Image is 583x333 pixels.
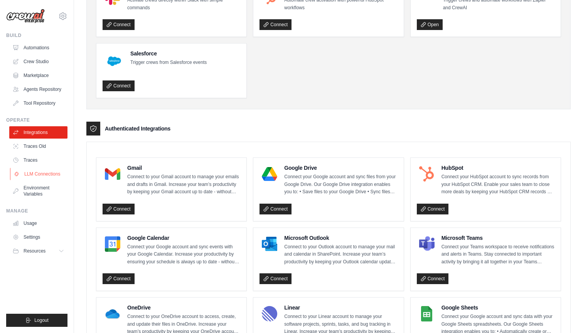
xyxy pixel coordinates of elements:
[9,83,67,95] a: Agents Repository
[9,55,67,68] a: Crew Studio
[9,140,67,152] a: Traces Old
[417,19,443,30] a: Open
[127,173,240,196] p: Connect to your Gmail account to manage your emails and drafts in Gmail. Increase your team’s pro...
[259,273,291,284] a: Connect
[34,317,49,323] span: Logout
[441,164,554,172] h4: HubSpot
[417,204,449,214] a: Connect
[105,306,120,321] img: OneDrive Logo
[441,243,554,266] p: Connect your Teams workspace to receive notifications and alerts in Teams. Stay connected to impo...
[284,243,397,266] p: Connect to your Outlook account to manage your mail and calendar in SharePoint. Increase your tea...
[105,166,120,182] img: Gmail Logo
[105,125,170,132] h3: Authenticated Integrations
[130,59,207,67] p: Trigger crews from Salesforce events
[9,42,67,54] a: Automations
[127,243,240,266] p: Connect your Google account and sync events with your Google Calendar. Increase your productivity...
[6,9,45,23] img: Logo
[259,204,291,214] a: Connect
[6,32,67,38] div: Build
[259,19,291,30] a: Connect
[24,248,45,254] span: Resources
[419,166,435,182] img: HubSpot Logo
[441,234,554,242] h4: Microsoft Teams
[419,236,435,252] img: Microsoft Teams Logo
[262,166,277,182] img: Google Drive Logo
[284,173,397,196] p: Connect your Google account and sync files from your Google Drive. Our Google Drive integration e...
[417,273,449,284] a: Connect
[9,217,67,229] a: Usage
[103,273,135,284] a: Connect
[10,168,68,180] a: LLM Connections
[127,304,240,311] h4: OneDrive
[9,69,67,82] a: Marketplace
[6,208,67,214] div: Manage
[9,97,67,109] a: Tool Repository
[284,164,397,172] h4: Google Drive
[9,231,67,243] a: Settings
[6,314,67,327] button: Logout
[262,306,277,321] img: Linear Logo
[127,234,240,242] h4: Google Calendar
[9,182,67,200] a: Environment Variables
[103,204,135,214] a: Connect
[441,304,554,311] h4: Google Sheets
[103,19,135,30] a: Connect
[9,245,67,257] button: Resources
[105,236,120,252] img: Google Calendar Logo
[284,304,397,311] h4: Linear
[284,234,397,242] h4: Microsoft Outlook
[127,164,240,172] h4: Gmail
[130,50,207,57] h4: Salesforce
[103,80,135,91] a: Connect
[441,173,554,196] p: Connect your HubSpot account to sync records from your HubSpot CRM. Enable your sales team to clo...
[419,306,435,321] img: Google Sheets Logo
[9,154,67,166] a: Traces
[105,52,123,70] img: Salesforce Logo
[9,126,67,139] a: Integrations
[6,117,67,123] div: Operate
[262,236,277,252] img: Microsoft Outlook Logo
